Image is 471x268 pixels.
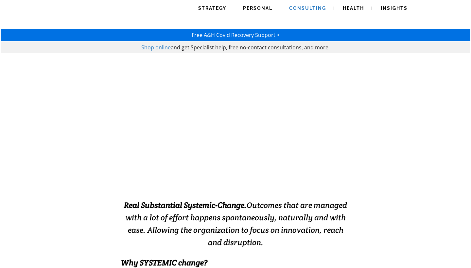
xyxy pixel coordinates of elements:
[105,159,367,175] strong: EXCELLENCE INSTALLATION. ENABLED.
[343,6,364,11] span: Health
[198,6,226,11] span: Strategy
[289,6,326,11] span: Consulting
[124,200,347,247] span: Outcomes that are managed with a lot of effort happens spontaneously, naturally and with ease. Al...
[124,200,247,210] strong: Real Substantial Systemic-Change.
[171,44,330,51] span: and get Specialist help, free no-contact consultations, and more.
[381,6,408,11] span: Insights
[192,31,280,39] a: Free A&H Covid Recovery Support >
[121,258,207,268] span: Why SYSTEMIC change?
[243,6,272,11] span: Personal
[141,44,171,51] a: Shop online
